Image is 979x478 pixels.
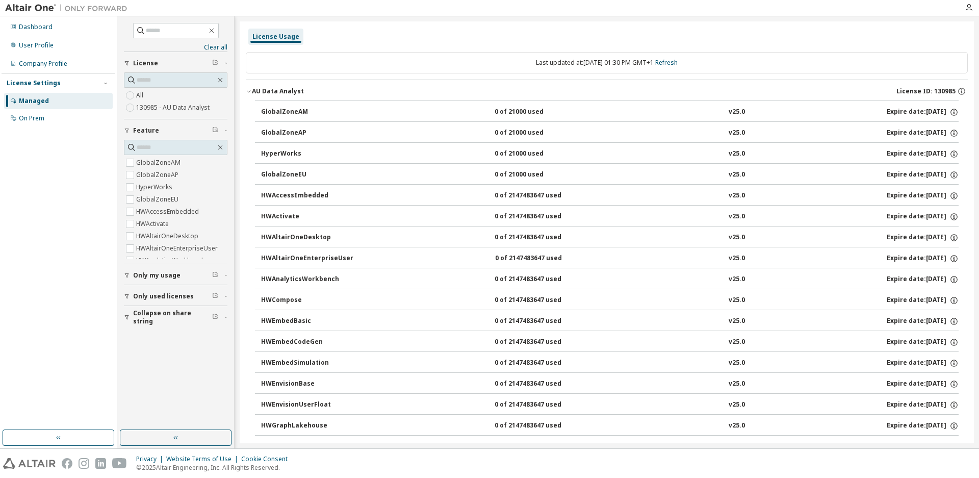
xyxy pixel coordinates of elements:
[261,275,353,284] div: HWAnalyticsWorkbench
[136,206,201,218] label: HWAccessEmbedded
[729,296,745,305] div: v25.0
[261,233,353,242] div: HWAltairOneDesktop
[241,455,294,463] div: Cookie Consent
[495,233,586,242] div: 0 of 2147483647 used
[261,373,959,395] button: HWEnvisionBase0 of 2147483647 usedv25.0Expire date:[DATE]
[133,127,159,135] span: Feature
[261,101,959,123] button: GlobalZoneAM0 of 21000 usedv25.0Expire date:[DATE]
[261,317,353,326] div: HWEmbedBasic
[261,149,353,159] div: HyperWorks
[261,185,959,207] button: HWAccessEmbedded0 of 2147483647 usedv25.0Expire date:[DATE]
[19,41,54,49] div: User Profile
[79,458,89,469] img: instagram.svg
[729,421,745,431] div: v25.0
[495,170,586,180] div: 0 of 21000 used
[729,275,745,284] div: v25.0
[62,458,72,469] img: facebook.svg
[246,52,968,73] div: Last updated at: [DATE] 01:30 PM GMT+1
[729,400,745,410] div: v25.0
[495,380,586,389] div: 0 of 2147483647 used
[887,129,959,138] div: Expire date: [DATE]
[136,230,200,242] label: HWAltairOneDesktop
[887,212,959,221] div: Expire date: [DATE]
[133,59,158,67] span: License
[261,415,959,437] button: HWGraphLakehouse0 of 2147483647 usedv25.0Expire date:[DATE]
[124,285,227,308] button: Only used licenses
[124,264,227,287] button: Only my usage
[136,181,174,193] label: HyperWorks
[7,79,61,87] div: License Settings
[212,127,218,135] span: Clear filter
[252,87,304,95] div: AU Data Analyst
[495,359,586,368] div: 0 of 2147483647 used
[729,254,745,263] div: v25.0
[136,89,145,102] label: All
[887,233,959,242] div: Expire date: [DATE]
[19,60,67,68] div: Company Profile
[261,108,353,117] div: GlobalZoneAM
[729,170,745,180] div: v25.0
[261,400,353,410] div: HWEnvisionUserFloat
[261,338,353,347] div: HWEmbedCodeGen
[495,191,586,200] div: 0 of 2147483647 used
[252,33,299,41] div: License Usage
[729,317,745,326] div: v25.0
[887,400,959,410] div: Expire date: [DATE]
[136,157,183,169] label: GlobalZoneAM
[729,380,745,389] div: v25.0
[124,306,227,329] button: Collapse on share string
[19,97,49,105] div: Managed
[495,149,586,159] div: 0 of 21000 used
[136,218,171,230] label: HWActivate
[19,23,53,31] div: Dashboard
[95,458,106,469] img: linkedin.svg
[495,442,586,451] div: 0 of 2147483647 used
[124,119,227,142] button: Feature
[655,58,678,67] a: Refresh
[729,338,745,347] div: v25.0
[729,212,745,221] div: v25.0
[495,254,587,263] div: 0 of 2147483647 used
[136,102,212,114] label: 130985 - AU Data Analyst
[495,129,586,138] div: 0 of 21000 used
[212,313,218,321] span: Clear filter
[261,227,959,249] button: HWAltairOneDesktop0 of 2147483647 usedv25.0Expire date:[DATE]
[133,292,194,300] span: Only used licenses
[133,309,212,325] span: Collapse on share string
[887,108,959,117] div: Expire date: [DATE]
[887,421,959,431] div: Expire date: [DATE]
[261,421,353,431] div: HWGraphLakehouse
[495,400,586,410] div: 0 of 2147483647 used
[261,191,353,200] div: HWAccessEmbedded
[729,149,745,159] div: v25.0
[261,331,959,354] button: HWEmbedCodeGen0 of 2147483647 usedv25.0Expire date:[DATE]
[261,310,959,333] button: HWEmbedBasic0 of 2147483647 usedv25.0Expire date:[DATE]
[261,254,353,263] div: HWAltairOneEnterpriseUser
[124,43,227,52] a: Clear all
[261,143,959,165] button: HyperWorks0 of 21000 usedv25.0Expire date:[DATE]
[124,52,227,74] button: License
[136,455,166,463] div: Privacy
[212,292,218,300] span: Clear filter
[729,108,745,117] div: v25.0
[887,359,959,368] div: Expire date: [DATE]
[495,275,586,284] div: 0 of 2147483647 used
[896,87,956,95] span: License ID: 130985
[136,169,181,181] label: GlobalZoneAP
[261,352,959,374] button: HWEmbedSimulation0 of 2147483647 usedv25.0Expire date:[DATE]
[887,317,959,326] div: Expire date: [DATE]
[495,108,586,117] div: 0 of 21000 used
[5,3,133,13] img: Altair One
[261,394,959,416] button: HWEnvisionUserFloat0 of 2147483647 usedv25.0Expire date:[DATE]
[261,122,959,144] button: GlobalZoneAP0 of 21000 usedv25.0Expire date:[DATE]
[212,59,218,67] span: Clear filter
[261,129,353,138] div: GlobalZoneAP
[112,458,127,469] img: youtube.svg
[887,170,959,180] div: Expire date: [DATE]
[133,271,181,280] span: Only my usage
[261,164,959,186] button: GlobalZoneEU0 of 21000 usedv25.0Expire date:[DATE]
[729,442,745,451] div: v25.0
[261,212,353,221] div: HWActivate
[887,191,959,200] div: Expire date: [DATE]
[887,149,959,159] div: Expire date: [DATE]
